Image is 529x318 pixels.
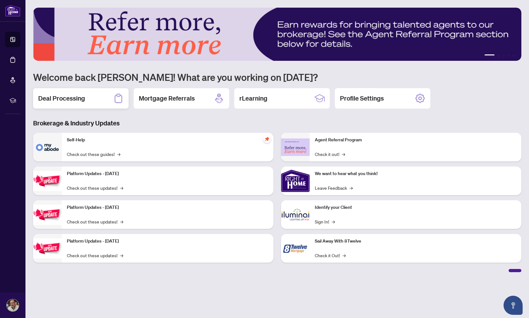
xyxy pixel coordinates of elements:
h2: Profile Settings [340,94,384,103]
span: pushpin [263,135,271,143]
p: Identify your Client [315,204,516,211]
p: Self-Help [67,137,268,144]
h2: rLearning [239,94,267,103]
p: We want to hear what you think! [315,170,516,177]
p: Platform Updates - [DATE] [67,238,268,245]
h1: Welcome back [PERSON_NAME]! What are you working on [DATE]? [33,71,521,83]
h3: Brokerage & Industry Updates [33,119,521,128]
a: Sign In!→ [315,218,335,225]
a: Check out these updates!→ [67,218,123,225]
h2: Mortgage Referrals [139,94,195,103]
button: 2 [497,54,500,57]
button: 4 [507,54,510,57]
img: Sail Away With 8Twelve [281,234,310,263]
img: Platform Updates - July 21, 2025 [33,171,62,191]
span: → [349,184,353,191]
img: Platform Updates - July 8, 2025 [33,205,62,225]
a: Leave Feedback→ [315,184,353,191]
span: → [117,151,120,158]
button: 5 [512,54,515,57]
a: Check it Out!→ [315,252,346,259]
img: Agent Referral Program [281,138,310,156]
button: 1 [484,54,495,57]
img: We want to hear what you think! [281,166,310,195]
img: logo [5,5,20,17]
a: Check out these updates!→ [67,184,123,191]
span: → [120,184,123,191]
button: 3 [502,54,505,57]
p: Agent Referral Program [315,137,516,144]
span: → [332,218,335,225]
h2: Deal Processing [38,94,85,103]
img: Self-Help [33,133,62,161]
p: Sail Away With 8Twelve [315,238,516,245]
p: Platform Updates - [DATE] [67,170,268,177]
span: → [120,252,123,259]
img: Profile Icon [7,299,19,311]
button: Open asap [504,296,523,315]
img: Identify your Client [281,200,310,229]
img: Slide 0 [33,8,521,61]
img: Platform Updates - June 23, 2025 [33,238,62,258]
span: → [120,218,123,225]
span: → [342,151,345,158]
a: Check it out!→ [315,151,345,158]
a: Check out these guides!→ [67,151,120,158]
a: Check out these updates!→ [67,252,123,259]
span: → [342,252,346,259]
p: Platform Updates - [DATE] [67,204,268,211]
